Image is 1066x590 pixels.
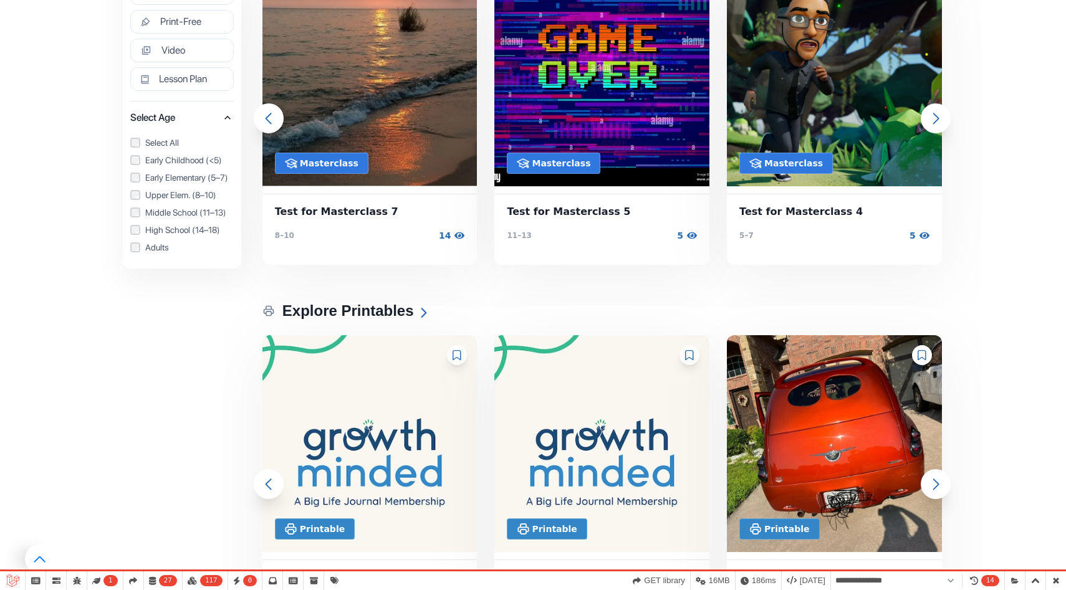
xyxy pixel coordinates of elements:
[130,39,234,62] button: Video
[275,204,465,219] span: Test for Masterclass 7
[130,171,234,184] label: Early Elementary (5–7)
[300,157,358,169] p: Masterclass
[494,335,709,552] img: BLJ Resource
[910,229,916,242] p: 5
[764,523,809,535] p: Printable
[300,523,345,535] p: Printable
[749,157,762,169] img: Variant64.png
[285,523,297,535] img: Vector__Stroke_-1730280330.svg
[677,229,683,242] p: 5
[160,16,201,28] span: Print-Free
[517,523,529,535] img: Vector__Stroke_-1730280330.svg
[130,138,140,148] input: Select All
[256,296,438,326] h2: Explore Printables
[494,194,709,257] a: Test for Masterclass 511–13
[130,242,140,252] input: Adults
[439,229,451,242] p: 14
[130,241,234,254] label: Adults
[275,230,294,241] p: 8–10
[130,154,234,166] label: Early Childhood (<5)
[517,157,529,169] img: Variant64.png
[130,189,234,201] label: Upper Elem. (8–10)
[130,206,234,219] label: Middle School (11–13)
[130,10,234,34] button: Print-Free
[727,335,942,552] img: BLJ Resource
[507,204,697,219] span: Test for Masterclass 5
[981,575,999,586] span: 14
[103,575,118,586] span: 1
[262,194,478,257] a: Test for Masterclass 78–10
[200,575,223,586] span: 117
[130,67,234,91] button: Lesson Plan
[750,523,762,535] img: Vector__Stroke_-1730280330.svg
[243,575,257,586] span: 0
[727,194,942,257] a: Test for Masterclass 45–7
[130,225,140,235] input: High School (14–18)
[130,190,140,200] input: Upper Elem. (8–10)
[739,230,754,241] p: 5–7
[161,44,185,57] span: Video
[130,207,140,217] input: Middle School (11–13)
[507,230,531,241] p: 11–13
[159,575,177,586] span: 27
[130,173,140,183] input: Early Elementary (5–7)
[532,523,577,535] p: Printable
[130,136,234,149] label: Select All
[130,129,234,259] div: Select Age
[130,109,234,126] button: Select Age
[130,155,140,165] input: Early Childhood (<5)
[739,204,929,219] span: Test for Masterclass 4
[130,224,234,236] label: High School (14–18)
[262,335,478,552] img: BLJ Resource
[159,73,207,85] span: Lesson Plan
[130,109,221,126] span: Select Age
[764,157,823,169] p: Masterclass
[532,157,590,169] p: Masterclass
[285,157,297,169] img: Variant64.png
